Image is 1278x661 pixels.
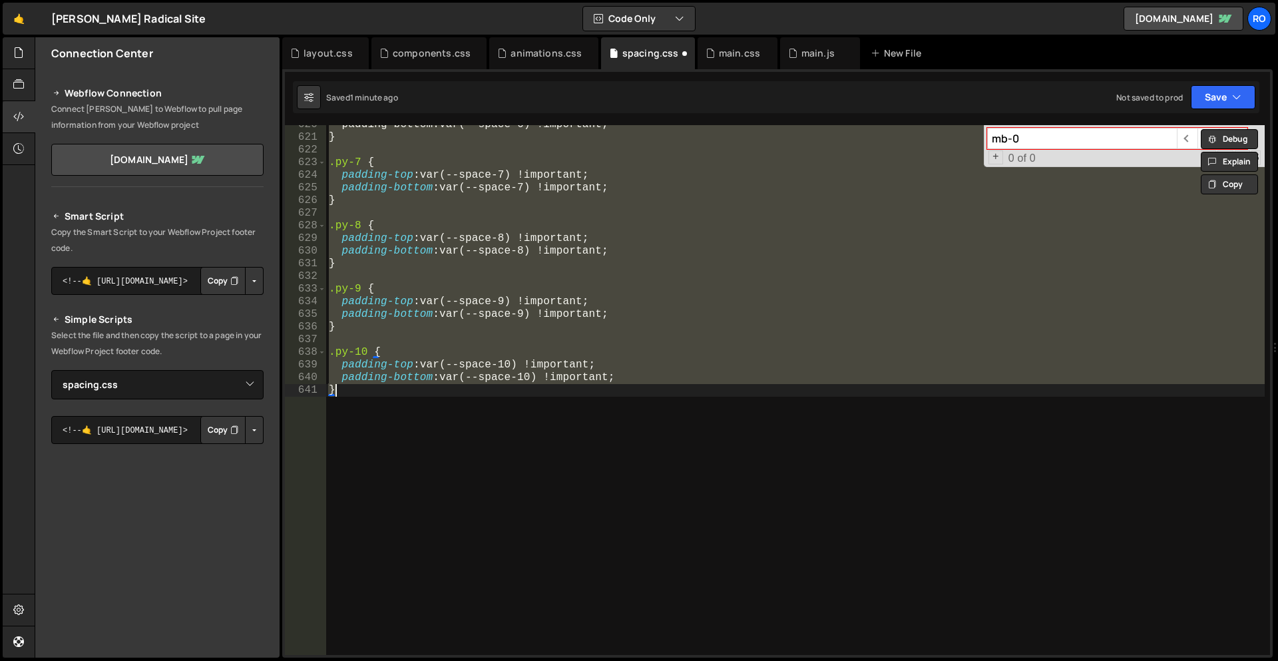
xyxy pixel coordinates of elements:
div: 628 [285,220,326,232]
div: 625 [285,182,326,194]
a: 🤙 [3,3,35,35]
div: 629 [285,232,326,245]
div: 633 [285,283,326,296]
a: [DOMAIN_NAME] [1124,7,1243,31]
div: 636 [285,321,326,333]
a: Ro [1247,7,1271,31]
div: components.css [393,47,471,60]
div: 634 [285,296,326,308]
input: Search for [987,128,1177,149]
div: 621 [285,131,326,144]
div: Button group with nested dropdown [200,416,264,444]
div: 622 [285,144,326,156]
div: 623 [285,156,326,169]
button: Copy [200,416,246,444]
div: 631 [285,258,326,270]
div: 630 [285,245,326,258]
div: [PERSON_NAME] Radical Site [51,11,206,27]
p: Select the file and then copy the script to a page in your Webflow Project footer code. [51,328,264,359]
span: ​ [1177,128,1197,149]
div: 620 [285,118,326,131]
div: animations.css [511,47,582,60]
span: 0 of 0 [1003,152,1041,164]
div: Button group with nested dropdown [200,267,264,295]
div: main.js [801,47,835,60]
div: 638 [285,346,326,359]
span: CaseSensitive Search [1217,150,1233,165]
div: 626 [285,194,326,207]
h2: Smart Script [51,208,264,224]
span: RegExp Search [1201,150,1217,165]
div: main.css [719,47,760,60]
div: 639 [285,359,326,371]
a: [DOMAIN_NAME] [51,144,264,176]
button: Copy [1201,174,1258,194]
span: Search In Selection [1251,150,1261,165]
div: 635 [285,308,326,321]
button: Save [1191,85,1255,109]
div: 632 [285,270,326,283]
h2: Simple Scripts [51,312,264,328]
button: Debug [1201,129,1258,149]
div: Saved [326,92,398,103]
button: Explain [1201,152,1258,172]
div: layout.css [304,47,353,60]
div: 624 [285,169,326,182]
div: 637 [285,333,326,346]
div: 627 [285,207,326,220]
span: Whole Word Search [1235,150,1251,165]
div: 1 minute ago [350,92,398,103]
div: 640 [285,371,326,384]
textarea: <!--🤙 [URL][DOMAIN_NAME]> <script>document.addEventListener("DOMContentLoaded", function() {funct... [51,267,264,295]
button: Copy [200,267,246,295]
span: Toggle Replace mode [988,150,1003,164]
div: spacing.css [622,47,679,60]
div: 641 [285,384,326,397]
button: Code Only [583,7,695,31]
p: Copy the Smart Script to your Webflow Project footer code. [51,224,264,256]
h2: Webflow Connection [51,85,264,101]
h2: Connection Center [51,46,153,61]
p: Connect [PERSON_NAME] to Webflow to pull page information from your Webflow project [51,101,264,133]
div: Not saved to prod [1116,92,1183,103]
textarea: <!--🤙 [URL][DOMAIN_NAME]> <script>document.addEventListener("DOMContentLoaded", function() {funct... [51,416,264,444]
iframe: YouTube video player [51,466,265,586]
div: New File [871,47,927,60]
